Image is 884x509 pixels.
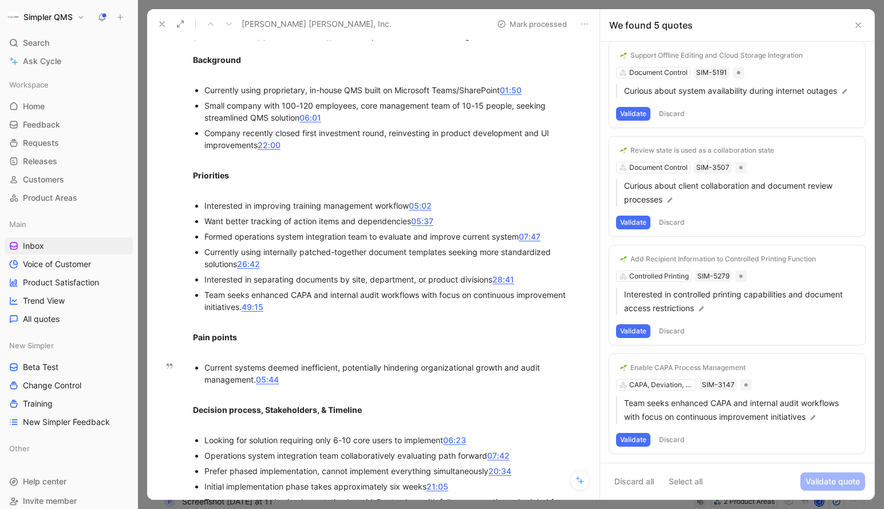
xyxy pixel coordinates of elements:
[616,433,650,447] button: Validate
[23,156,57,167] span: Releases
[299,113,321,122] a: 06:01
[809,413,817,421] img: pen.svg
[23,119,60,130] span: Feedback
[5,440,133,457] div: Other
[5,216,133,233] div: Main
[5,216,133,328] div: MainInboxVoice of CustomerProduct SatisfactionTrend ViewAll quotes
[204,84,578,96] div: Currently using proprietary, in-house QMS built on Microsoft Teams/SharePoint
[23,295,65,307] span: Trend View
[5,34,133,51] div: Search
[616,324,650,338] button: Validate
[23,313,60,325] span: All quotes
[620,364,627,371] img: 🌱
[23,240,44,252] span: Inbox
[630,254,816,264] div: Add Recipient Information to Controlled Printing Function
[204,480,578,492] div: Initial implementation phase takes approximately six weeks
[242,302,263,312] a: 49:15
[5,237,133,254] a: Inbox
[23,174,64,185] span: Customers
[620,256,627,263] img: 🌱
[616,361,749,375] button: 🌱Enable CAPA Process Management
[519,232,540,241] a: 07:47
[204,273,578,285] div: Interested in separating documents by site, department, or product divisions
[616,49,807,62] button: 🌱Support Offline Editing and Cloud Storage Integration
[697,305,705,313] img: pen.svg
[9,340,54,351] span: New Simpler
[655,324,689,338] button: Discard
[5,116,133,133] a: Feedback
[630,146,774,155] div: Review state is used as a collaboration state
[193,170,229,180] strong: Priorities
[204,200,578,212] div: Interested in improving training management workflow
[23,416,110,428] span: New Simpler Feedback
[666,196,674,204] img: pen.svg
[23,380,81,391] span: Change Control
[411,216,433,226] a: 05:37
[5,473,133,490] div: Help center
[620,52,627,59] img: 🌱
[624,179,858,206] p: Curious about client collaboration and document review processes
[23,259,91,270] span: Voice of Customer
[258,140,281,150] a: 22:00
[23,398,53,409] span: Training
[204,215,578,227] div: Want better tracking of action items and dependencies
[23,476,66,486] span: Help center
[5,377,133,394] a: Change Control
[609,472,659,491] button: Discard all
[624,396,858,424] p: Team seeks enhanced CAPA and internal audit workflows with focus on continuous improvement initia...
[488,466,511,476] a: 20:34
[23,361,58,373] span: Beta Test
[5,292,133,309] a: Trend View
[193,332,237,342] strong: Pain points
[5,337,133,431] div: New SimplerBeta TestChange ControlTrainingNew Simpler Feedback
[5,171,133,188] a: Customers
[500,85,522,95] a: 01:50
[609,18,693,32] div: We found 5 quotes
[204,434,578,446] div: Looking for solution requiring only 6-10 core users to implement
[5,274,133,291] a: Product Satisfaction
[204,230,578,242] div: Formed operations system integration team to evaluate and improve current system
[630,363,745,372] div: Enable CAPA Process Management
[492,275,514,284] a: 28:41
[23,12,73,22] h1: Simpler QMS
[5,337,133,354] div: New Simpler
[7,11,19,23] img: Simpler QMS
[5,134,133,152] a: Requests
[616,216,650,229] button: Validate
[237,259,260,269] a: 26:42
[630,51,803,60] div: Support Offline Editing and Cloud Storage Integration
[655,107,689,121] button: Discard
[23,137,59,149] span: Requests
[5,256,133,273] a: Voice of Customer
[616,252,820,266] button: 🌱Add Recipient Information to Controlled Printing Function
[204,289,578,313] div: Team seeks enhanced CAPA and internal audit workflows with focus on continuous improvement initia...
[204,450,578,462] div: Operations system integration team collaboratively evaluating path forward
[204,361,578,385] div: Current systems deemed inefficient, potentially hindering organizational growth and audit managem...
[616,107,650,121] button: Validate
[840,88,849,96] img: pen.svg
[664,472,708,491] button: Select all
[655,216,689,229] button: Discard
[23,496,77,506] span: Invite member
[492,16,572,32] button: Mark processed
[800,472,865,491] button: Validate quote
[242,17,392,31] span: [PERSON_NAME] [PERSON_NAME], Inc.
[5,53,133,70] a: Ask Cycle
[5,440,133,460] div: Other
[23,277,99,288] span: Product Satisfaction
[5,359,133,376] a: Beta Test
[624,288,858,315] p: Interested in controlled printing capabilities and document access restrictions
[256,375,279,384] a: 05:44
[193,405,362,415] strong: Decision process, Stakeholders, & Timeline
[655,433,689,447] button: Discard
[616,144,778,157] button: 🌱Review state is used as a collaboration state
[487,451,510,460] a: 07:42
[624,84,858,98] p: Curious about system availability during internet outages
[620,147,627,154] img: 🌱
[5,76,133,93] div: Workspace
[5,98,133,115] a: Home
[443,435,466,445] a: 06:23
[204,246,578,270] div: Currently using internally patched-together document templates seeking more standardized solutions
[23,192,77,204] span: Product Areas
[9,79,49,90] span: Workspace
